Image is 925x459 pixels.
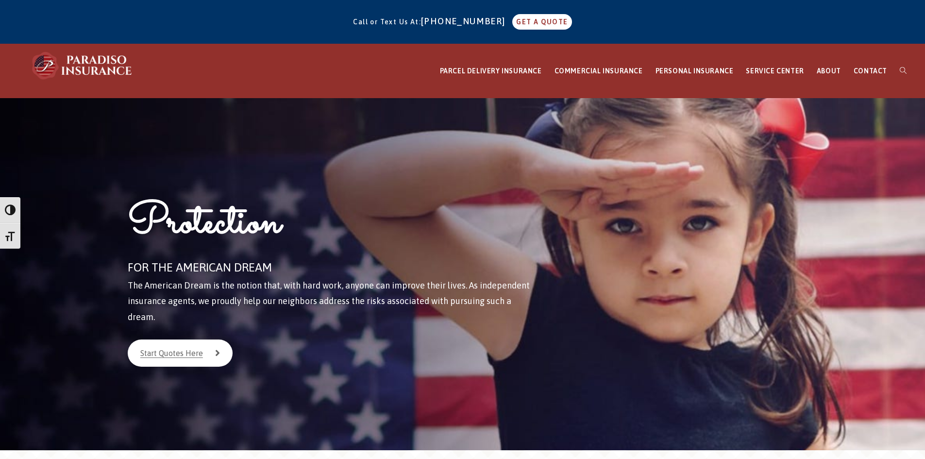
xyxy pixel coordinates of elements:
a: GET A QUOTE [512,14,572,30]
a: PERSONAL INSURANCE [649,44,740,98]
span: The American Dream is the notion that, with hard work, anyone can improve their lives. As indepen... [128,280,530,322]
span: COMMERCIAL INSURANCE [555,67,643,75]
a: Start Quotes Here [128,340,233,367]
span: SERVICE CENTER [746,67,804,75]
span: CONTACT [854,67,887,75]
a: PARCEL DELIVERY INSURANCE [434,44,548,98]
img: Paradiso Insurance [29,51,136,80]
a: CONTACT [847,44,893,98]
span: PERSONAL INSURANCE [656,67,734,75]
span: PARCEL DELIVERY INSURANCE [440,67,542,75]
span: Call or Text Us At: [353,18,421,26]
span: ABOUT [817,67,841,75]
span: FOR THE AMERICAN DREAM [128,261,272,274]
a: ABOUT [810,44,847,98]
a: COMMERCIAL INSURANCE [548,44,649,98]
a: SERVICE CENTER [740,44,810,98]
a: [PHONE_NUMBER] [421,16,510,26]
h1: Protection [128,195,534,257]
